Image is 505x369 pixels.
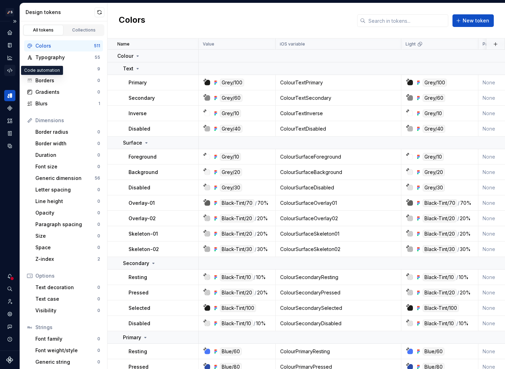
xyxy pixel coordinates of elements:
p: Overlay-02 [129,215,156,222]
div: Black-Tint/30 [423,245,457,253]
a: Generic dimension56 [33,173,103,184]
div: Black-Tint/70 [423,199,457,207]
div: Visibility [35,307,97,314]
div: 20% [460,289,471,297]
a: Design tokens [4,90,15,101]
div: 0 [97,210,100,216]
div: Assets [4,115,15,126]
div: Settings [4,308,15,320]
div: 30% [257,245,268,253]
p: Overlay-01 [129,200,155,207]
div: Letter spacing [35,186,97,193]
h2: Colors [119,14,145,27]
div: 0 [97,141,100,146]
div: Opacity [35,209,97,216]
button: Search ⌘K [4,283,15,294]
div: 0 [97,199,100,204]
div: ColourSecondaryDisabled [276,320,401,327]
p: Resting [129,274,147,281]
div: 9 [97,66,100,72]
div: Borders [35,77,97,84]
div: Grey/10 [423,110,444,117]
div: Duration [35,152,97,159]
div: Size [35,232,97,239]
p: iOS variable [280,41,305,47]
div: Black-Tint/20 [220,215,254,222]
div: 0 [97,296,100,302]
div: 2 [97,256,100,262]
div: 56 [95,175,100,181]
div: Grey/60 [220,94,242,102]
div: ColourSurfaceOverlay01 [276,200,401,207]
p: Disabled [129,125,150,132]
div: Collections [67,27,102,33]
div: ColourSurfaceSkeleton01 [276,230,401,237]
div: Blue/60 [220,348,242,355]
p: Name [117,41,130,47]
div: 0 [97,336,100,342]
div: All tokens [26,27,61,33]
input: Search in tokens... [366,14,448,27]
div: Typography [35,54,95,61]
div: Black-Tint/20 [220,289,254,297]
div: 20% [257,215,268,222]
div: 0 [97,187,100,193]
div: ColourTextSecondary [276,95,401,102]
a: Code automation [4,65,15,76]
div: Generic dimension [35,175,95,182]
div: Documentation [4,40,15,51]
div: Shadows [35,65,97,72]
div: / [457,289,459,297]
div: ColourTextPrimary [276,79,401,86]
div: Black-Tint/10 [423,273,456,281]
a: Home [4,27,15,38]
div: Space [35,244,97,251]
div: / [457,215,459,222]
div: Gradients [35,89,97,96]
a: Border radius0 [33,126,103,138]
button: 🚀S [1,5,18,20]
a: Storybook stories [4,128,15,139]
a: Opacity0 [33,207,103,218]
a: Visibility0 [33,305,103,316]
div: 0 [97,89,100,95]
div: Design tokens [26,9,95,16]
button: Contact support [4,321,15,332]
p: Skeleton-01 [129,230,158,237]
button: Notifications [4,271,15,282]
div: Code automation [21,66,63,75]
div: 10% [459,273,469,281]
div: Black-Tint/10 [220,320,253,327]
a: Text case0 [33,293,103,305]
div: Grey/40 [220,125,242,133]
p: Surface [123,139,142,146]
div: / [255,215,256,222]
p: Colour [117,53,133,60]
div: Components [4,103,15,114]
a: Shadows9 [24,63,103,75]
div: Z-index [35,256,97,263]
p: Value [203,41,214,47]
p: Inverse [129,110,147,117]
a: Size0 [33,230,103,242]
p: Disabled [129,184,150,191]
a: Gradients0 [24,86,103,98]
div: Line height [35,198,97,205]
div: 55 [95,55,100,60]
div: / [254,273,255,281]
a: Colors511 [24,40,103,51]
a: Font weight/style0 [33,345,103,356]
a: Line height0 [33,196,103,207]
div: 30% [460,245,471,253]
div: Grey/40 [423,125,445,133]
div: 10% [256,320,266,327]
div: ColourTextDisabled [276,125,401,132]
div: Grey/10 [220,110,241,117]
div: / [255,289,256,297]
